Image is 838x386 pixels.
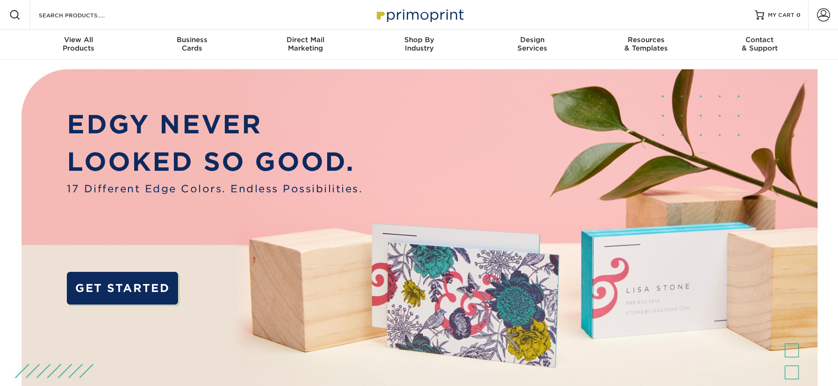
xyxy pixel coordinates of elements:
div: Industry [362,36,476,52]
a: Direct MailMarketing [249,30,362,60]
span: Resources [589,36,703,44]
a: DesignServices [476,30,589,60]
div: Marketing [249,36,362,52]
span: 0 [796,12,801,18]
span: Business [135,36,249,44]
a: GET STARTED [67,272,178,305]
div: & Templates [589,36,703,52]
span: Contact [703,36,817,44]
div: Cards [135,36,249,52]
span: Design [476,36,589,44]
a: BusinessCards [135,30,249,60]
span: View All [22,36,136,44]
span: Direct Mail [249,36,362,44]
img: Primoprint [372,5,466,25]
a: View AllProducts [22,30,136,60]
div: & Support [703,36,817,52]
a: Resources& Templates [589,30,703,60]
span: MY CART [768,11,795,19]
div: Services [476,36,589,52]
p: EDGY NEVER [67,106,363,144]
span: Shop By [362,36,476,44]
input: SEARCH PRODUCTS..... [38,9,129,21]
p: LOOKED SO GOOD. [67,143,363,181]
div: Products [22,36,136,52]
span: 17 Different Edge Colors. Endless Possibilities. [67,181,363,196]
a: Contact& Support [703,30,817,60]
a: Shop ByIndustry [362,30,476,60]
